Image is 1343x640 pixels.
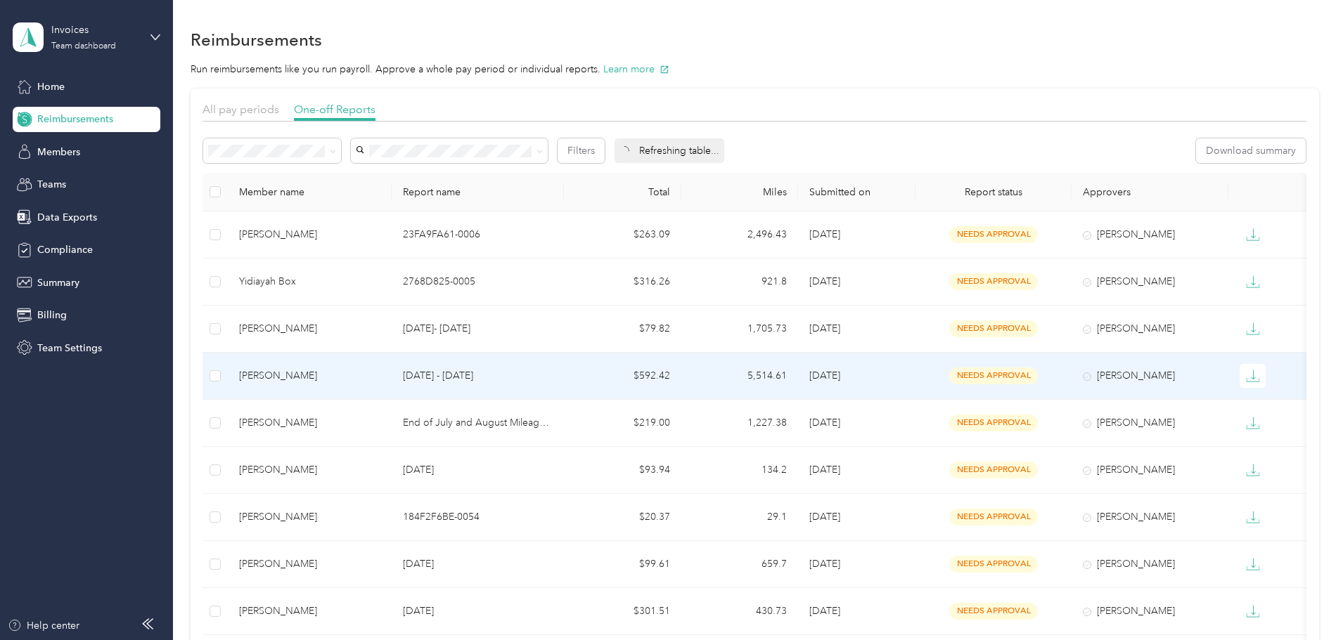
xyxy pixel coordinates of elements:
button: Help center [8,618,79,633]
div: [PERSON_NAME] [239,321,380,337]
p: [DATE] [403,556,553,572]
div: Yidiayah Box [239,274,380,289]
span: [DATE] [809,558,840,570]
div: Member name [239,186,380,198]
td: $316.26 [564,259,681,306]
td: $20.37 [564,494,681,541]
div: [PERSON_NAME] [239,415,380,431]
td: $592.42 [564,353,681,400]
td: $301.51 [564,588,681,635]
span: needs approval [949,603,1038,619]
div: [PERSON_NAME] [239,509,380,525]
p: Run reimbursements like you run payroll. Approve a whole pay period or individual reports. [191,62,1319,77]
div: Total [575,186,670,198]
div: [PERSON_NAME] [1083,509,1216,525]
span: All pay periods [203,103,279,116]
span: Members [37,145,80,159]
p: [DATE] [403,603,553,619]
p: [DATE] [403,462,553,478]
div: [PERSON_NAME] [239,556,380,572]
span: needs approval [949,509,1038,525]
div: [PERSON_NAME] [1083,227,1216,242]
span: needs approval [949,367,1038,384]
td: 5,514.61 [681,353,799,400]
h1: Reimbursements [191,32,322,47]
span: Billing [37,308,67,322]
span: needs approval [949,273,1038,289]
button: Filters [558,138,605,163]
p: 23FA9FA61-0006 [403,227,553,242]
p: 2768D825-0005 [403,274,553,289]
td: 659.7 [681,541,799,588]
p: [DATE] - [DATE] [403,368,553,384]
td: 1,227.38 [681,400,799,447]
span: Teams [37,177,66,192]
th: Submitted on [798,173,915,211]
span: Team Settings [37,341,102,355]
span: Report status [927,186,1060,198]
td: 29.1 [681,494,799,541]
div: Team dashboard [51,42,116,51]
div: [PERSON_NAME] [1083,321,1216,337]
span: Data Exports [37,210,97,225]
div: [PERSON_NAME] [1083,603,1216,619]
span: One-off Reports [294,103,375,116]
th: Approvers [1072,173,1228,211]
div: [PERSON_NAME] [239,603,380,619]
div: [PERSON_NAME] [1083,274,1216,289]
div: [PERSON_NAME] [239,368,380,384]
td: 1,705.73 [681,306,799,353]
span: [DATE] [809,417,840,429]
td: $99.61 [564,541,681,588]
span: [DATE] [809,605,840,617]
span: needs approval [949,226,1038,242]
span: Home [37,79,65,94]
div: [PERSON_NAME] [1083,415,1216,431]
span: needs approval [949,320,1038,337]
div: Refreshing table... [615,138,724,163]
span: [DATE] [809,275,840,287]
p: [DATE]- [DATE] [403,321,553,337]
button: Learn more [603,62,669,77]
div: [PERSON_NAME] [1083,556,1216,572]
td: $79.82 [564,306,681,353]
button: Download summary [1196,138,1306,163]
span: needs approval [949,414,1038,431]
span: [DATE] [809,464,840,476]
div: [PERSON_NAME] [239,227,380,242]
div: Invoices [51,22,139,37]
span: needs approval [949,556,1038,572]
p: End of July and August Mileage 2025 [403,415,553,431]
span: Reimbursements [37,112,113,126]
span: [DATE] [809,511,840,523]
td: $263.09 [564,211,681,259]
span: needs approval [949,462,1038,478]
span: Compliance [37,242,93,257]
td: 2,496.43 [681,211,799,259]
span: Summary [37,275,79,290]
td: $219.00 [564,400,681,447]
div: [PERSON_NAME] [239,462,380,478]
div: [PERSON_NAME] [1083,368,1216,384]
div: [PERSON_NAME] [1083,462,1216,478]
span: [DATE] [809,322,840,334]
th: Member name [228,173,392,211]
p: 184F2F6BE-0054 [403,509,553,525]
span: [DATE] [809,228,840,240]
div: Miles [693,186,788,198]
td: 430.73 [681,588,799,635]
th: Report name [392,173,564,211]
td: 134.2 [681,447,799,494]
span: [DATE] [809,370,840,381]
td: $93.94 [564,447,681,494]
iframe: Everlance-gr Chat Button Frame [1264,561,1343,640]
td: 921.8 [681,259,799,306]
